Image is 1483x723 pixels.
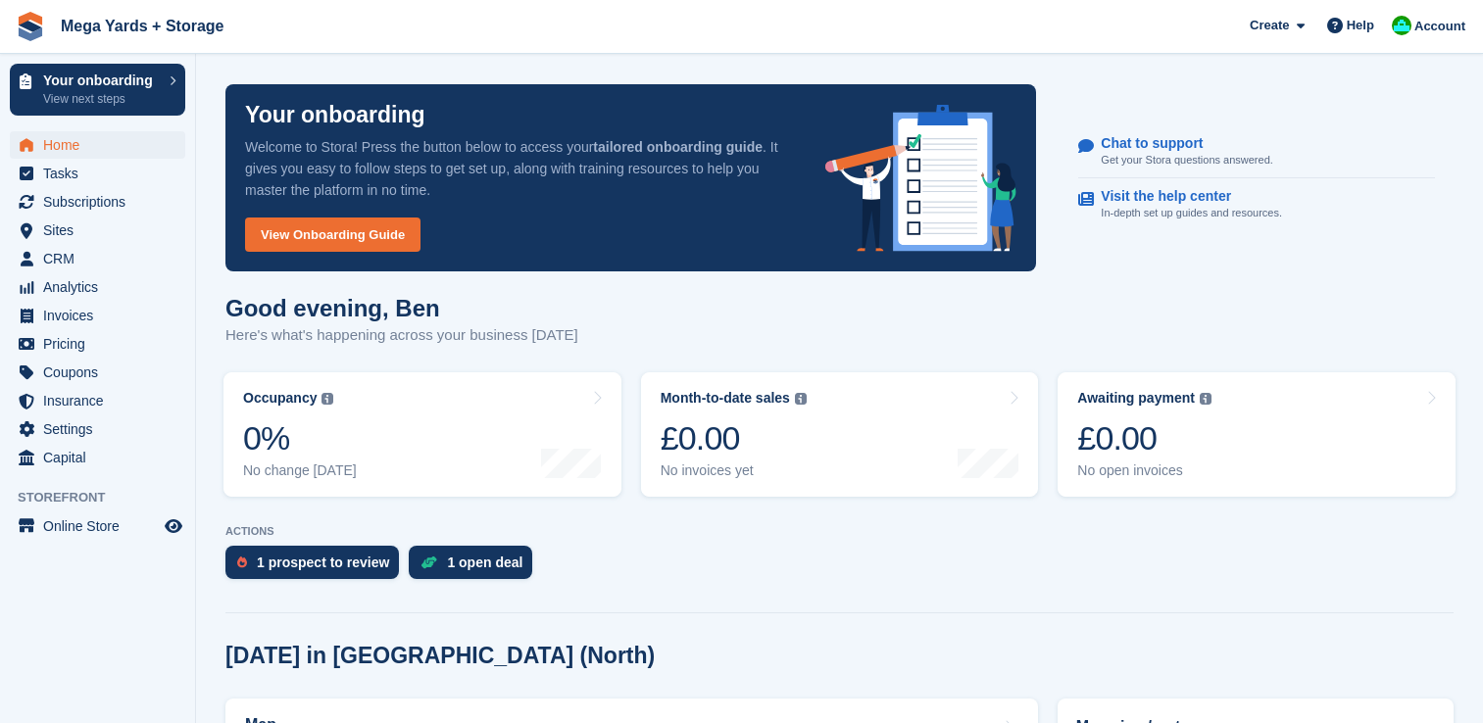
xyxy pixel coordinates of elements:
[245,136,794,201] p: Welcome to Stora! Press the button below to access your . It gives you easy to follow steps to ge...
[43,387,161,414] span: Insurance
[43,90,160,108] p: View next steps
[43,330,161,358] span: Pricing
[10,273,185,301] a: menu
[447,554,522,570] div: 1 open deal
[1200,393,1211,405] img: icon-info-grey-7440780725fd019a000dd9b08b2336e03edf1995a4989e88bcd33f0948082b44.svg
[43,131,161,159] span: Home
[1077,418,1211,458] div: £0.00
[661,418,807,458] div: £0.00
[10,512,185,540] a: menu
[641,372,1039,497] a: Month-to-date sales £0.00 No invoices yet
[10,245,185,272] a: menu
[243,418,357,458] div: 0%
[10,387,185,414] a: menu
[825,105,1017,252] img: onboarding-info-6c161a55d2c0e0a8cae90662b2fe09162a5109e8cc188191df67fb4f79e88e88.svg
[1347,16,1374,35] span: Help
[257,554,389,570] div: 1 prospect to review
[1058,372,1456,497] a: Awaiting payment £0.00 No open invoices
[1250,16,1289,35] span: Create
[43,273,161,301] span: Analytics
[795,393,807,405] img: icon-info-grey-7440780725fd019a000dd9b08b2336e03edf1995a4989e88bcd33f0948082b44.svg
[10,188,185,216] a: menu
[225,643,655,669] h2: [DATE] in [GEOGRAPHIC_DATA] (North)
[43,217,161,244] span: Sites
[162,514,185,538] a: Preview store
[43,188,161,216] span: Subscriptions
[245,217,420,252] a: View Onboarding Guide
[225,525,1454,538] p: ACTIONS
[225,546,409,589] a: 1 prospect to review
[53,10,231,42] a: Mega Yards + Storage
[1078,178,1435,231] a: Visit the help center In-depth set up guides and resources.
[43,160,161,187] span: Tasks
[10,330,185,358] a: menu
[661,462,807,479] div: No invoices yet
[43,512,161,540] span: Online Store
[1101,135,1257,152] p: Chat to support
[10,131,185,159] a: menu
[225,295,578,321] h1: Good evening, Ben
[43,73,160,87] p: Your onboarding
[43,444,161,471] span: Capital
[1414,17,1465,36] span: Account
[10,415,185,443] a: menu
[10,359,185,386] a: menu
[10,302,185,329] a: menu
[661,390,790,407] div: Month-to-date sales
[593,139,763,155] strong: tailored onboarding guide
[10,160,185,187] a: menu
[1077,390,1195,407] div: Awaiting payment
[237,556,247,568] img: prospect-51fa495bee0391a8d652442698ab0144808aea92771e9ea1ae160a38d050c398.svg
[223,372,621,497] a: Occupancy 0% No change [DATE]
[1392,16,1411,35] img: Ben Ainscough
[225,324,578,347] p: Here's what's happening across your business [DATE]
[420,555,437,569] img: deal-1b604bf984904fb50ccaf53a9ad4b4a5d6e5aea283cecdc64d6e3604feb123c2.svg
[43,245,161,272] span: CRM
[1077,462,1211,479] div: No open invoices
[1078,125,1435,179] a: Chat to support Get your Stora questions answered.
[1101,152,1272,169] p: Get your Stora questions answered.
[43,302,161,329] span: Invoices
[1101,188,1266,205] p: Visit the help center
[10,444,185,471] a: menu
[245,104,425,126] p: Your onboarding
[10,217,185,244] a: menu
[321,393,333,405] img: icon-info-grey-7440780725fd019a000dd9b08b2336e03edf1995a4989e88bcd33f0948082b44.svg
[243,390,317,407] div: Occupancy
[43,415,161,443] span: Settings
[18,488,195,507] span: Storefront
[16,12,45,41] img: stora-icon-8386f47178a22dfd0bd8f6a31ec36ba5ce8667c1dd55bd0f319d3a0aa187defe.svg
[43,359,161,386] span: Coupons
[10,64,185,116] a: Your onboarding View next steps
[243,462,357,479] div: No change [DATE]
[1101,205,1282,221] p: In-depth set up guides and resources.
[409,546,542,589] a: 1 open deal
